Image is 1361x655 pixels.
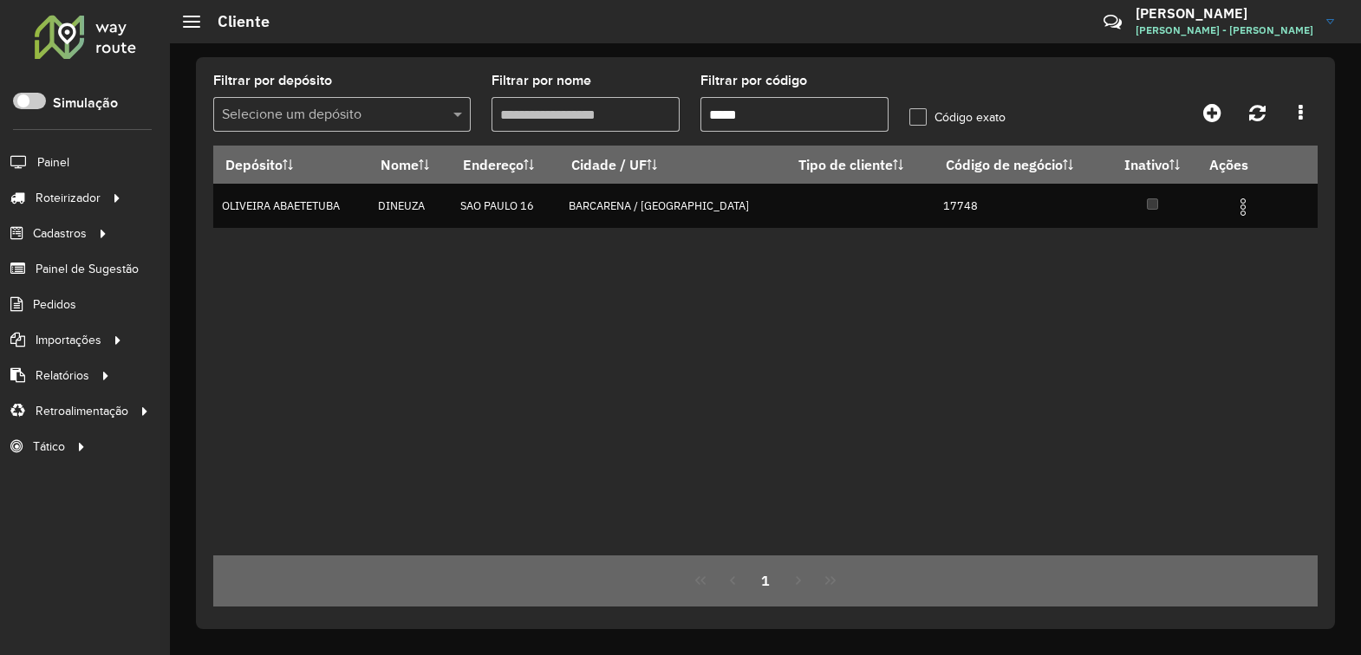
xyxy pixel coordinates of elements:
span: Retroalimentação [36,402,128,420]
th: Endereço [451,146,559,184]
label: Filtrar por nome [492,70,591,91]
td: 17748 [934,184,1107,228]
span: Roteirizador [36,189,101,207]
span: Cadastros [33,224,87,243]
button: 1 [749,564,782,597]
th: Tipo de cliente [787,146,934,184]
span: Painel de Sugestão [36,260,139,278]
td: DINEUZA [368,184,451,228]
th: Depósito [213,146,368,184]
span: Tático [33,438,65,456]
span: Relatórios [36,366,89,385]
label: Simulação [53,93,118,113]
th: Cidade / UF [560,146,787,184]
th: Nome [368,146,451,184]
span: Importações [36,331,101,349]
td: SAO PAULO 16 [451,184,559,228]
label: Código exato [909,108,1006,126]
th: Inativo [1107,146,1198,184]
a: Contato Rápido [1094,3,1131,41]
label: Filtrar por depósito [213,70,332,91]
h2: Cliente [200,12,270,31]
th: Código de negócio [934,146,1107,184]
td: BARCARENA / [GEOGRAPHIC_DATA] [560,184,787,228]
td: OLIVEIRA ABAETETUBA [213,184,368,228]
th: Ações [1198,146,1302,183]
span: Pedidos [33,295,76,314]
label: Filtrar por código [700,70,807,91]
span: Painel [37,153,69,172]
h3: [PERSON_NAME] [1136,5,1313,22]
span: [PERSON_NAME] - [PERSON_NAME] [1136,23,1313,38]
